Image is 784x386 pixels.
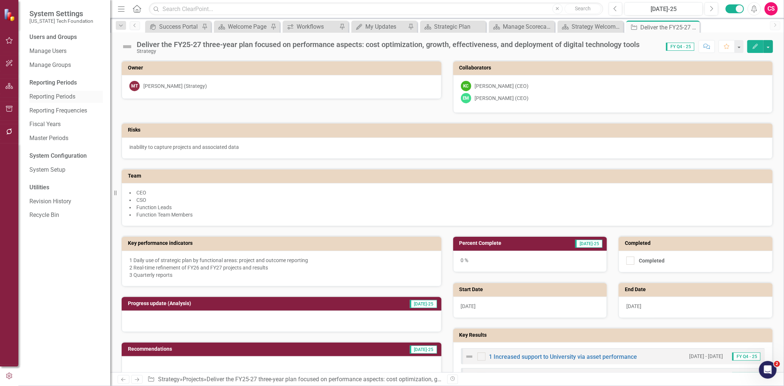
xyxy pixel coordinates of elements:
[575,6,591,11] span: Search
[136,212,193,218] span: Function Team Members
[29,197,103,206] a: Revision History
[625,287,769,292] h3: End Date
[284,22,337,31] a: Workflows
[136,197,146,203] span: CSO
[29,183,103,192] div: Utilities
[459,332,769,338] h3: Key Results
[128,127,769,133] h3: Risks
[29,61,103,69] a: Manage Groups
[475,94,529,102] div: [PERSON_NAME] (CEO)
[765,2,778,15] button: CS
[128,173,769,179] h3: Team
[129,81,140,91] div: MT
[4,8,17,21] img: ClearPoint Strategy
[489,353,637,360] a: 1 Increased support to University via asset performance
[137,49,640,54] div: Strategy
[453,251,607,272] div: 0 %
[572,22,622,31] div: Strategy Welcome Page
[422,22,484,31] a: Strategic Plan
[158,376,180,383] a: Strategy
[475,82,529,90] div: [PERSON_NAME] (CEO)
[565,4,601,14] button: Search
[129,257,434,279] p: 1 Daily use of strategic plan by functional areas: project and outcome reporting 2 Real-time refi...
[491,22,553,31] a: Manage Scorecards
[128,240,438,246] h3: Key performance indicators
[129,144,239,150] span: inability to capture projects and associated data
[29,166,103,174] a: System Setup
[128,65,438,71] h3: Owner
[29,152,103,160] div: System Configuration
[29,134,103,143] a: Master Periods
[461,93,471,103] div: EM
[121,41,133,53] img: Not Defined
[128,301,343,306] h3: Progress update (Analysis)
[183,376,204,383] a: Projects
[128,346,318,352] h3: Recommendations
[159,22,200,31] div: Success Portal
[29,107,103,115] a: Reporting Frequencies
[365,22,406,31] div: My Updates
[29,211,103,219] a: Recycle Bin
[461,81,471,91] div: KC
[29,18,93,24] small: [US_STATE] Tech Foundation
[689,353,723,360] small: [DATE] - [DATE]
[459,240,546,246] h3: Percent Complete
[461,303,476,309] span: [DATE]
[149,3,603,15] input: Search ClearPoint...
[29,120,103,129] a: Fiscal Years
[410,300,437,308] span: [DATE]-25
[143,82,207,90] div: [PERSON_NAME] (Strategy)
[29,47,103,56] a: Manage Users
[297,22,337,31] div: Workflows
[434,22,484,31] div: Strategic Plan
[465,352,474,361] img: Not Defined
[465,372,474,381] img: Not Defined
[459,65,769,71] h3: Collaborators
[216,22,269,31] a: Welcome Page
[147,22,200,31] a: Success Portal
[627,5,700,14] div: [DATE]-25
[207,376,603,383] div: Deliver the FY25-27 three-year plan focused on performance aspects: cost optimization, growth, ef...
[759,361,777,379] iframe: Intercom live chat
[136,190,146,196] span: CEO
[353,22,406,31] a: My Updates
[774,361,780,367] span: 2
[559,22,622,31] a: Strategy Welcome Page
[29,93,103,101] a: Reporting Periods
[137,40,640,49] div: Deliver the FY25-27 three-year plan focused on performance aspects: cost optimization, growth, ef...
[625,240,769,246] h3: Completed
[147,375,441,384] div: » »
[575,240,602,248] span: [DATE]-25
[29,33,103,42] div: Users and Groups
[666,43,694,51] span: FY Q4 - 25
[410,346,437,354] span: [DATE]-25
[228,22,269,31] div: Welcome Page
[136,204,172,210] span: Function Leads
[626,303,641,309] span: [DATE]
[29,9,93,18] span: System Settings
[640,23,698,32] div: Deliver the FY25-27 three-year plan focused on performance aspects: cost optimization, growth, ef...
[624,2,703,15] button: [DATE]-25
[503,22,553,31] div: Manage Scorecards
[732,353,760,361] span: FY Q4 - 25
[459,287,604,292] h3: Start Date
[29,79,103,87] div: Reporting Periods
